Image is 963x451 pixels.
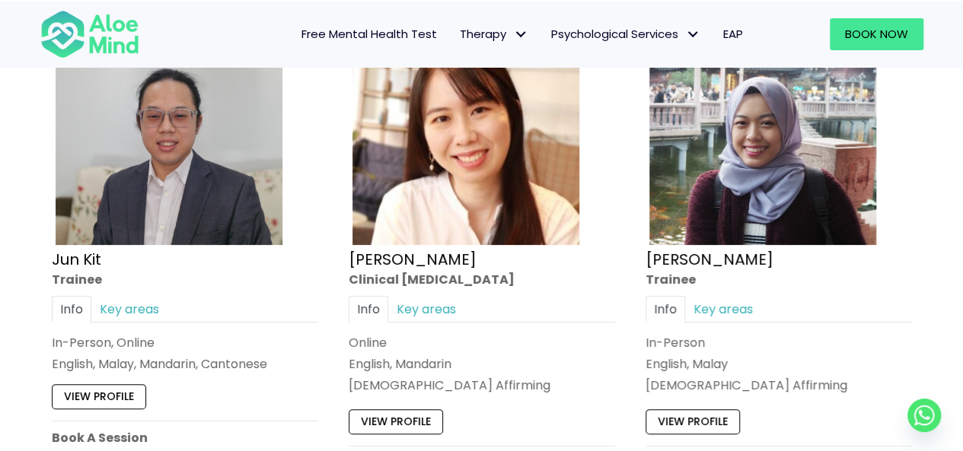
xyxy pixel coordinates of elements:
[646,355,912,373] p: English, Malay
[349,376,615,394] div: [DEMOGRAPHIC_DATA] Affirming
[290,18,448,50] a: Free Mental Health Test
[685,295,761,322] a: Key areas
[907,399,941,432] a: Whatsapp
[460,26,528,42] span: Therapy
[682,23,704,45] span: Psychological Services: submenu
[845,26,908,42] span: Book Now
[52,384,146,408] a: View profile
[540,18,712,50] a: Psychological ServicesPsychological Services: submenu
[52,428,318,446] p: Book A Session
[712,18,754,50] a: EAP
[52,295,91,322] a: Info
[349,334,615,351] div: Online
[349,409,443,434] a: View profile
[723,26,743,42] span: EAP
[448,18,540,50] a: TherapyTherapy: submenu
[646,295,685,322] a: Info
[551,26,700,42] span: Psychological Services
[830,18,923,50] a: Book Now
[301,26,437,42] span: Free Mental Health Test
[52,355,318,373] p: English, Malay, Mandarin, Cantonese
[646,376,912,394] div: [DEMOGRAPHIC_DATA] Affirming
[646,409,740,434] a: View profile
[646,334,912,351] div: In-Person
[349,295,388,322] a: Info
[646,270,912,287] div: Trainee
[40,9,139,59] img: Aloe mind Logo
[52,248,101,269] a: Jun Kit
[349,248,477,269] a: [PERSON_NAME]
[52,270,318,287] div: Trainee
[91,295,167,322] a: Key areas
[52,334,318,351] div: In-Person, Online
[56,18,282,245] img: Jun Kit Trainee
[649,18,876,245] img: Sara Trainee counsellor
[349,270,615,287] div: Clinical [MEDICAL_DATA]
[159,18,754,50] nav: Menu
[646,248,773,269] a: [PERSON_NAME]
[352,18,579,245] img: Kher-Yin-Profile-300×300
[510,23,532,45] span: Therapy: submenu
[388,295,464,322] a: Key areas
[349,355,615,373] p: English, Mandarin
